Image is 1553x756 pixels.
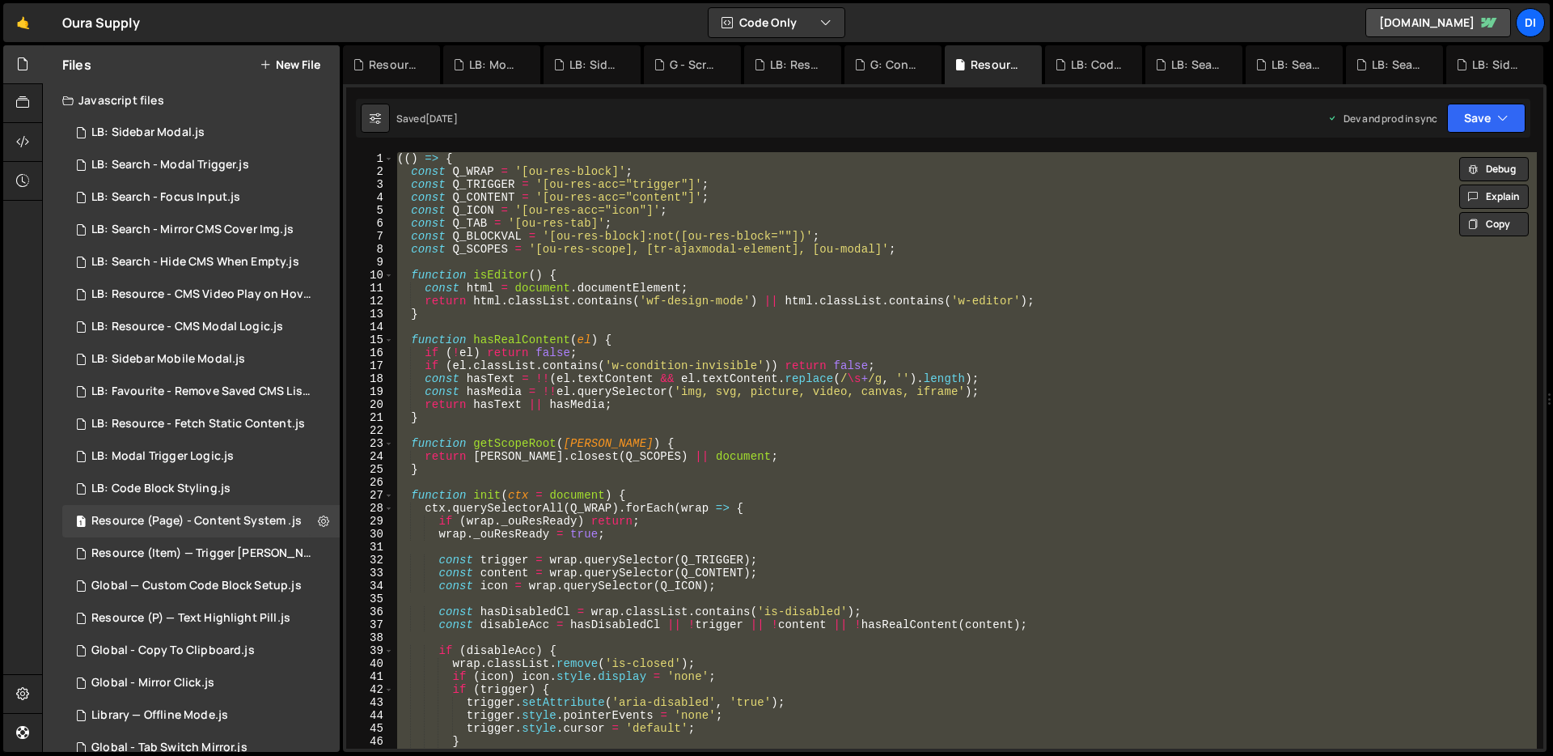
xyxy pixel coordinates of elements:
[62,214,340,246] div: 14937/38911.js
[62,505,340,537] div: 14937/46006.js
[346,631,394,644] div: 38
[346,178,394,191] div: 3
[346,424,394,437] div: 22
[346,657,394,670] div: 40
[91,643,255,658] div: Global - Copy To Clipboard.js
[62,602,340,635] div: 14937/44597.js
[346,333,394,346] div: 15
[346,489,394,502] div: 27
[62,181,340,214] div: 14937/45456.js
[346,359,394,372] div: 17
[91,320,283,334] div: LB: Resource - CMS Modal Logic.js
[670,57,721,73] div: G - Scrollbar Toggle.js
[870,57,922,73] div: G: Conditional Element Visibility.js
[369,57,421,73] div: Resource (Item) — Load Dynamic Modal (AJAX).css
[1171,57,1223,73] div: LB: Search - Mirror CMS Cover Img.js
[346,450,394,463] div: 24
[91,223,294,237] div: LB: Search - Mirror CMS Cover Img.js
[346,191,394,204] div: 4
[62,699,340,732] div: 14937/44586.js
[62,376,345,408] div: 14937/45672.js
[346,437,394,450] div: 23
[1365,8,1511,37] a: [DOMAIN_NAME]
[91,125,205,140] div: LB: Sidebar Modal.js
[346,541,394,554] div: 31
[346,592,394,605] div: 35
[91,384,315,399] div: LB: Favourite - Remove Saved CMS List.js
[346,411,394,424] div: 21
[62,13,140,32] div: Oura Supply
[1516,8,1545,37] a: Di
[91,514,302,529] div: Resource (Page) - Content System .js
[91,449,234,464] div: LB: Modal Trigger Logic.js
[1327,112,1437,125] div: Dev and prod in sync
[709,8,844,37] button: Code Only
[91,579,302,593] div: Global — Custom Code Block Setup.js
[62,570,340,602] div: 14937/44281.js
[1447,104,1525,133] button: Save
[91,676,214,690] div: Global - Mirror Click.js
[346,696,394,709] div: 43
[346,295,394,308] div: 12
[62,408,340,440] div: 14937/45864.js
[1372,57,1424,73] div: LB: Search - Hide CMS When Empty.js
[346,282,394,295] div: 11
[346,644,394,657] div: 39
[91,158,249,172] div: LB: Search - Modal Trigger.js
[346,230,394,243] div: 7
[91,190,240,205] div: LB: Search - Focus Input.js
[346,385,394,398] div: 19
[346,580,394,592] div: 34
[62,343,340,376] div: 14937/44593.js
[1272,57,1323,73] div: LB: Search - Modal Trigger.js
[346,502,394,515] div: 28
[346,256,394,269] div: 9
[346,346,394,359] div: 16
[1472,57,1524,73] div: LB: Sidebar Modal.js
[1459,212,1529,236] button: Copy
[346,217,394,230] div: 6
[346,269,394,282] div: 10
[62,246,340,278] div: 14937/44851.js
[62,56,91,74] h2: Files
[62,117,340,149] div: 14937/45352.js
[1071,57,1123,73] div: LB: Code Block Styling.js
[62,440,340,473] div: 14937/45544.js
[62,149,340,181] div: 14937/38913.js
[62,635,340,667] div: 14937/44582.js
[346,515,394,528] div: 29
[469,57,521,73] div: LB: Modal Trigger Logic.js
[346,398,394,411] div: 20
[62,537,345,570] div: 14937/43515.js
[62,278,345,311] div: 14937/38901.js
[91,287,315,302] div: LB: Resource - CMS Video Play on Hover.js
[346,670,394,683] div: 41
[770,57,822,73] div: LB: Resource - CMS Video Play on Hover.js
[346,683,394,696] div: 42
[346,321,394,333] div: 14
[62,473,340,505] div: 14937/46038.js
[76,516,86,529] span: 1
[91,417,305,431] div: LB: Resource - Fetch Static Content.js
[346,152,394,165] div: 1
[346,567,394,580] div: 33
[91,255,299,270] div: LB: Search - Hide CMS When Empty.js
[260,58,320,71] button: New File
[346,372,394,385] div: 18
[43,84,340,117] div: Javascript files
[62,311,340,343] div: 14937/38910.js
[346,308,394,321] div: 13
[91,546,315,561] div: Resource (Item) — Trigger [PERSON_NAME] on Save.js
[396,112,458,125] div: Saved
[569,57,621,73] div: LB: Sidebar Mobile Modal.js
[425,112,458,125] div: [DATE]
[1459,157,1529,181] button: Debug
[1459,185,1529,209] button: Explain
[346,722,394,735] div: 45
[346,528,394,541] div: 30
[91,741,248,755] div: Global - Tab Switch Mirror.js
[346,463,394,476] div: 25
[346,204,394,217] div: 5
[91,352,245,367] div: LB: Sidebar Mobile Modal.js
